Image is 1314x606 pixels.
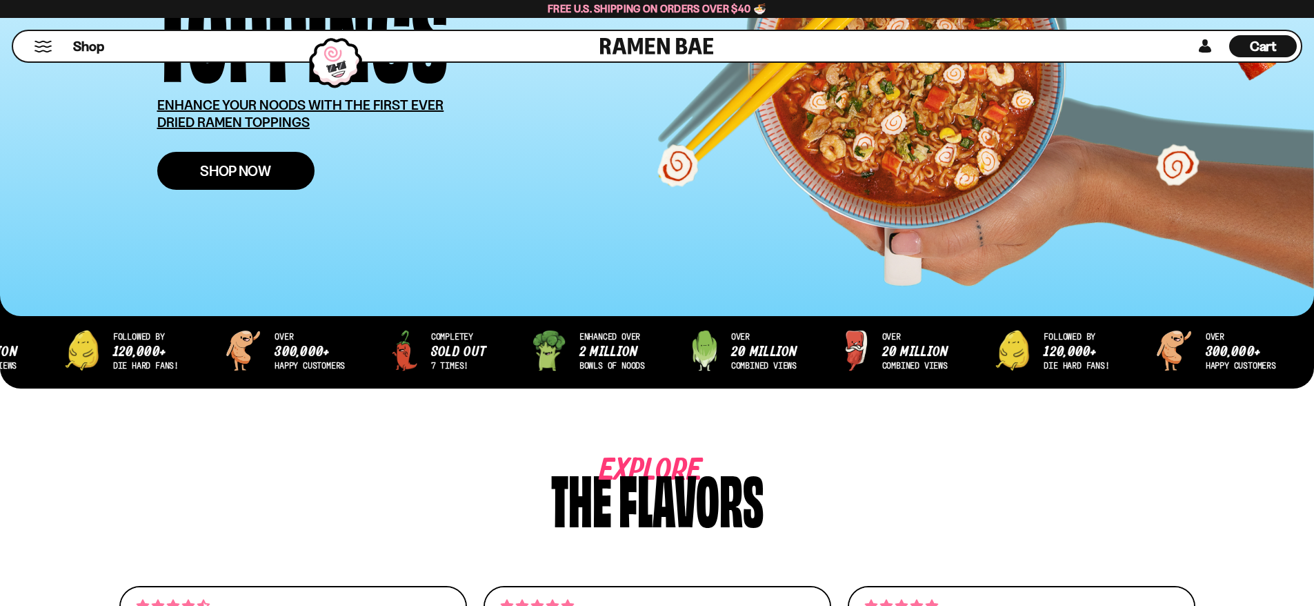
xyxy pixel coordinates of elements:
[34,41,52,52] button: Mobile Menu Trigger
[548,2,766,15] span: Free U.S. Shipping on Orders over $40 🍜
[200,164,271,178] span: Shop Now
[73,35,104,57] a: Shop
[157,97,444,130] u: ENHANCE YOUR NOODS WITH THE FIRST EVER DRIED RAMEN TOPPINGS
[1250,38,1277,55] span: Cart
[73,37,104,56] span: Shop
[157,152,315,190] a: Shop Now
[599,465,660,478] span: Explore
[551,465,612,530] div: The
[1229,31,1297,61] div: Cart
[619,465,764,530] div: flavors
